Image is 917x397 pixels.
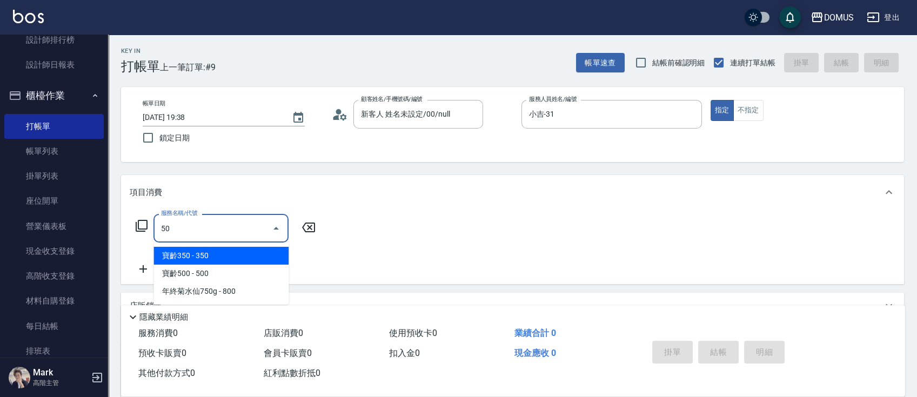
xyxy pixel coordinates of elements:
span: 預收卡販賣 0 [138,348,186,358]
div: 店販銷售 [121,293,904,319]
h5: Mark [33,367,88,378]
div: 項目消費 [121,175,904,210]
a: 營業儀表板 [4,214,104,239]
span: 上一筆訂單:#9 [160,60,216,74]
label: 顧客姓名/手機號碼/編號 [361,95,423,103]
span: 連續打單結帳 [730,57,775,69]
input: YYYY/MM/DD hh:mm [143,109,281,126]
span: 店販消費 0 [264,328,303,338]
a: 座位開單 [4,189,104,213]
a: 打帳單 [4,114,104,139]
button: 登出 [862,8,904,28]
a: 掛單列表 [4,164,104,189]
label: 服務人員姓名/編號 [529,95,577,103]
img: Person [9,367,30,388]
span: 現金應收 0 [514,348,555,358]
span: 寶齡500 - 500 [153,265,289,282]
label: 帳單日期 [143,99,165,107]
span: 會員卡販賣 0 [264,348,312,358]
a: 每日結帳 [4,314,104,339]
button: 櫃檯作業 [4,82,104,110]
button: save [779,6,801,28]
button: DOMUS [806,6,858,29]
span: 結帳前確認明細 [652,57,705,69]
p: 店販銷售 [130,300,162,312]
span: 寶齡350 - 350 [153,247,289,265]
span: 年終菊水仙750g - 800 [153,282,289,300]
a: 設計師日報表 [4,52,104,77]
p: 項目消費 [130,187,162,198]
p: 隱藏業績明細 [139,312,188,323]
a: 材料自購登錄 [4,288,104,313]
span: 紅利點數折抵 0 [264,368,320,378]
span: 鎖定日期 [159,132,190,144]
button: Close [267,220,285,237]
img: Logo [13,10,44,23]
p: 高階主管 [33,378,88,388]
span: 其他付款方式 0 [138,368,195,378]
button: Choose date, selected date is 2025-09-08 [285,105,311,131]
span: 扣入金 0 [389,348,420,358]
span: 業績合計 0 [514,328,555,338]
a: 高階收支登錄 [4,264,104,288]
a: 排班表 [4,339,104,364]
div: DOMUS [824,11,854,24]
button: 不指定 [733,100,764,121]
a: 設計師排行榜 [4,28,104,52]
a: 現金收支登錄 [4,239,104,264]
span: 使用預收卡 0 [389,328,437,338]
button: 帳單速查 [576,53,625,73]
button: 指定 [711,100,734,121]
h2: Key In [121,48,160,55]
span: 服務消費 0 [138,328,178,338]
a: 帳單列表 [4,139,104,164]
label: 服務名稱/代號 [161,209,197,217]
h3: 打帳單 [121,59,160,74]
